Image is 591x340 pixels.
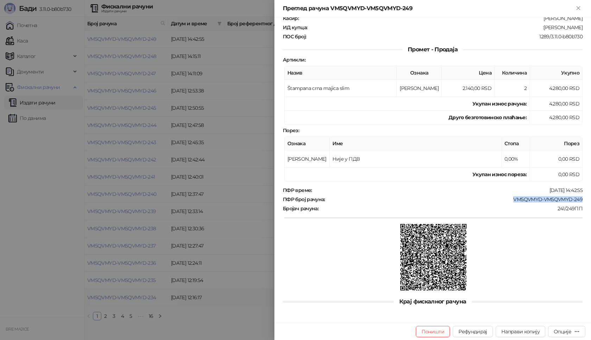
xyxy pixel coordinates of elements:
[285,137,330,150] th: Ознака
[394,298,472,305] span: Крај фискалног рачуна
[326,196,583,203] div: VM5QVMYD-VM5QVMYD-249
[449,114,527,121] strong: Друго безготовинско плаћање :
[330,150,502,168] td: Није у ПДВ
[530,168,583,181] td: 0,00 RSD
[530,150,583,168] td: 0,00 RSD
[283,4,574,13] div: Преглед рачуна VM5QVMYD-VM5QVMYD-249
[283,57,305,63] strong: Артикли :
[319,205,583,212] div: 241/249ПП
[501,328,540,335] span: Направи копију
[285,150,330,168] td: [PERSON_NAME]
[530,111,583,124] td: 4.280,00 RSD
[495,80,530,97] td: 2
[453,326,493,337] button: Рефундирај
[308,24,583,31] div: :[PERSON_NAME]
[496,326,545,337] button: Направи копију
[442,66,495,80] th: Цена
[574,4,583,13] button: Close
[495,66,530,80] th: Количина
[502,137,530,150] th: Стопа
[402,46,463,53] span: Промет - Продаја
[472,171,527,178] strong: Укупан износ пореза:
[283,187,312,193] strong: ПФР време :
[307,33,583,40] div: 1289/3.11.0-b80b730
[285,66,397,80] th: Назив
[554,328,571,335] div: Опције
[283,196,325,203] strong: ПФР број рачуна :
[283,15,299,21] strong: Касир :
[472,101,527,107] strong: Укупан износ рачуна :
[530,97,583,111] td: 4.280,00 RSD
[283,205,318,212] strong: Бројач рачуна :
[416,326,450,337] button: Поништи
[530,137,583,150] th: Порез
[548,326,585,337] button: Опције
[397,66,442,80] th: Ознака
[299,15,583,21] div: [PERSON_NAME]
[530,80,583,97] td: 4.280,00 RSD
[330,137,502,150] th: Име
[283,24,307,31] strong: ИД купца :
[442,80,495,97] td: 2.140,00 RSD
[530,66,583,80] th: Укупно
[283,33,306,40] strong: ПОС број :
[502,150,530,168] td: 0,00%
[400,224,467,290] img: QR код
[397,80,442,97] td: [PERSON_NAME]
[283,127,299,134] strong: Порез :
[313,187,583,193] div: [DATE] 14:42:55
[285,80,397,97] td: Štampana crna majica slim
